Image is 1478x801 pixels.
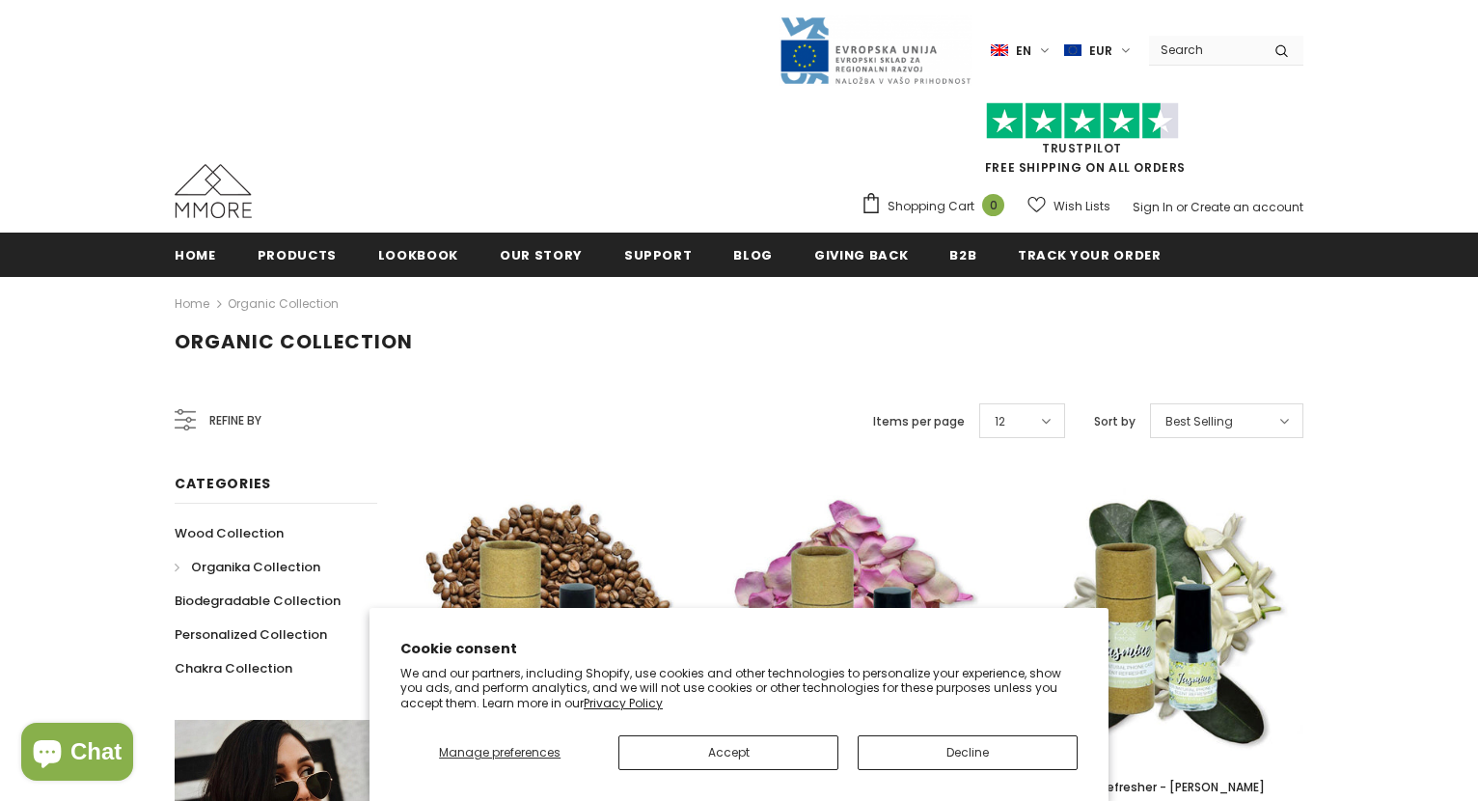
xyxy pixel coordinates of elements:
span: support [624,246,693,264]
span: EUR [1089,41,1112,61]
a: Create an account [1191,199,1303,215]
img: MMORE Cases [175,164,252,218]
span: 0 [982,194,1004,216]
span: or [1176,199,1188,215]
a: support [624,233,693,276]
span: Wish Lists [1054,197,1110,216]
span: en [1016,41,1031,61]
img: Trust Pilot Stars [986,102,1179,140]
span: Chakra Collection [175,659,292,677]
span: Categories [175,474,271,493]
a: Personalized Collection [175,618,327,651]
button: Manage preferences [400,735,599,770]
a: Wood Collection [175,516,284,550]
a: Home [175,233,216,276]
a: Organika Collection [175,550,320,584]
span: Organika Collection [191,558,320,576]
a: B2B [949,233,976,276]
input: Search Site [1149,36,1260,64]
button: Decline [858,735,1078,770]
label: Items per page [873,412,965,431]
a: Privacy Policy [584,695,663,711]
h2: Cookie consent [400,639,1078,659]
img: i-lang-1.png [991,42,1008,59]
span: Organic Collection [175,328,413,355]
span: Personalized Collection [175,625,327,644]
inbox-online-store-chat: Shopify online store chat [15,723,139,786]
a: Organic Collection [228,295,339,312]
span: Lookbook [378,246,458,264]
span: FREE SHIPPING ON ALL ORDERS [861,111,1303,176]
span: Scent Refresher - [PERSON_NAME] [1062,779,1265,795]
button: Accept [618,735,838,770]
span: Wood Collection [175,524,284,542]
span: Giving back [814,246,908,264]
span: B2B [949,246,976,264]
span: Track your order [1018,246,1161,264]
a: Home [175,292,209,316]
a: Javni Razpis [779,41,972,58]
span: Products [258,246,337,264]
a: Track your order [1018,233,1161,276]
span: Shopping Cart [888,197,974,216]
a: Biodegradable Collection [175,584,341,618]
a: Scent Refresher - [PERSON_NAME] [1024,777,1303,798]
span: Manage preferences [439,744,561,760]
a: Chakra Collection [175,651,292,685]
span: Blog [733,246,773,264]
a: Sign In [1133,199,1173,215]
img: Javni Razpis [779,15,972,86]
p: We and our partners, including Shopify, use cookies and other technologies to personalize your ex... [400,666,1078,711]
label: Sort by [1094,412,1136,431]
span: Home [175,246,216,264]
span: Our Story [500,246,583,264]
a: Lookbook [378,233,458,276]
a: Our Story [500,233,583,276]
a: Shopping Cart 0 [861,192,1014,221]
a: Blog [733,233,773,276]
span: 12 [995,412,1005,431]
span: Best Selling [1165,412,1233,431]
span: Biodegradable Collection [175,592,341,610]
a: Giving back [814,233,908,276]
a: Trustpilot [1042,140,1122,156]
span: Refine by [209,410,261,431]
a: Wish Lists [1027,189,1110,223]
a: Products [258,233,337,276]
